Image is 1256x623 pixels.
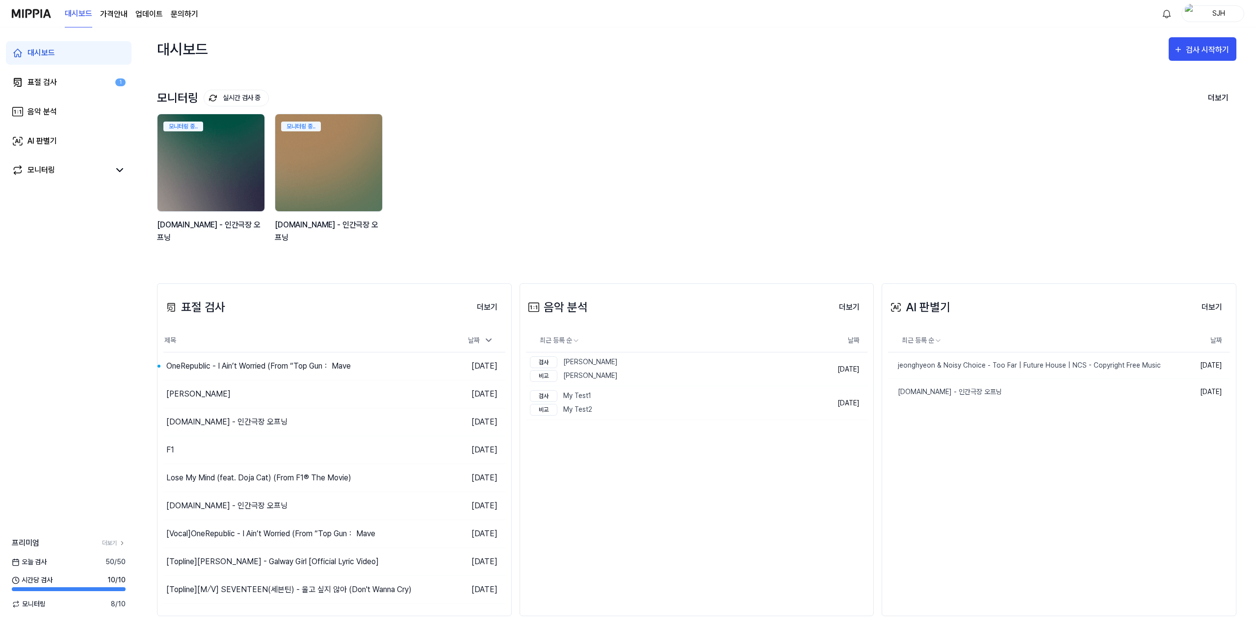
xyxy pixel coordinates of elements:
[464,332,497,349] div: 날짜
[799,386,867,420] td: [DATE]
[1161,8,1173,20] img: 알림
[420,436,505,464] td: [DATE]
[1200,88,1236,108] button: 더보기
[469,298,505,317] button: 더보기
[166,416,288,428] div: [DOMAIN_NAME] - 인간극장 오프닝
[100,8,128,20] button: 가격안내
[888,387,1002,397] div: [DOMAIN_NAME] - 인간극장 오프닝
[6,71,131,94] a: 표절 검사1
[799,329,867,352] th: 날짜
[1185,4,1197,24] img: profile
[526,352,799,386] a: 검사[PERSON_NAME]비교[PERSON_NAME]
[157,37,208,61] div: 대시보드
[420,464,505,492] td: [DATE]
[27,76,57,88] div: 표절 검사
[65,0,92,27] a: 대시보드
[831,297,867,317] a: 더보기
[526,386,799,420] a: 검사My Test1비교My Test2
[6,100,131,124] a: 음악 분석
[166,360,351,372] div: OneRepublic - I Ain’t Worried (From “Top Gun： Mave
[157,114,267,254] a: 모니터링 중..backgroundIamge[DOMAIN_NAME] - 인간극장 오프닝
[530,404,592,416] div: My Test2
[157,114,264,211] img: backgroundIamge
[420,352,505,380] td: [DATE]
[166,388,231,400] div: [PERSON_NAME]
[204,90,269,106] button: 실시간 검사 중
[530,390,592,402] div: My Test1
[1173,379,1230,405] td: [DATE]
[275,219,385,244] div: [DOMAIN_NAME] - 인간극장 오프닝
[530,390,557,402] div: 검사
[530,356,557,368] div: 검사
[420,520,505,548] td: [DATE]
[275,114,385,254] a: 모니터링 중..backgroundIamge[DOMAIN_NAME] - 인간극장 오프닝
[12,164,110,176] a: 모니터링
[157,219,267,244] div: [DOMAIN_NAME] - 인간극장 오프닝
[163,122,203,131] div: 모니터링 중..
[275,114,382,211] img: backgroundIamge
[27,47,55,59] div: 대시보드
[420,492,505,520] td: [DATE]
[888,379,1173,405] a: [DOMAIN_NAME] - 인간극장 오프닝
[166,556,379,568] div: [Topline] [PERSON_NAME] - Galway Girl [Official Lyric Video]
[166,472,351,484] div: Lose My Mind (feat. Doja Cat) (From F1® The Movie)
[135,8,163,20] a: 업데이트
[420,380,505,408] td: [DATE]
[1173,352,1230,379] td: [DATE]
[105,557,126,567] span: 50 / 50
[420,576,505,604] td: [DATE]
[115,78,126,87] div: 1
[1173,329,1230,352] th: 날짜
[6,129,131,153] a: AI 판별기
[1194,298,1230,317] button: 더보기
[27,164,55,176] div: 모니터링
[27,106,57,118] div: 음악 분석
[157,90,269,106] div: 모니터링
[12,557,47,567] span: 오늘 검사
[1169,37,1236,61] button: 검사 시작하기
[888,360,1161,371] div: jeonghyeon & Noisy Choice - Too Far | Future House | NCS - Copyright Free Music
[6,41,131,65] a: 대시보드
[166,444,174,456] div: F1
[171,8,198,20] a: 문의하기
[1181,5,1244,22] button: profileSJH
[166,528,375,540] div: [Vocal] OneRepublic - I Ain’t Worried (From “Top Gun： Mave
[530,356,618,368] div: [PERSON_NAME]
[1186,44,1231,56] div: 검사 시작하기
[111,599,126,609] span: 8 / 10
[526,299,588,316] div: 음악 분석
[530,370,618,382] div: [PERSON_NAME]
[281,122,321,131] div: 모니터링 중..
[1200,8,1238,19] div: SJH
[888,352,1173,378] a: jeonghyeon & Noisy Choice - Too Far | Future House | NCS - Copyright Free Music
[27,135,57,147] div: AI 판별기
[1194,297,1230,317] a: 더보기
[831,298,867,317] button: 더보기
[163,299,225,316] div: 표절 검사
[107,575,126,585] span: 10 / 10
[12,537,39,549] span: 프리미엄
[12,599,46,609] span: 모니터링
[420,548,505,576] td: [DATE]
[799,352,867,386] td: [DATE]
[420,408,505,436] td: [DATE]
[530,370,557,382] div: 비교
[209,94,217,102] img: monitoring Icon
[530,404,557,416] div: 비교
[102,539,126,548] a: 더보기
[888,299,950,316] div: AI 판별기
[469,297,505,317] a: 더보기
[166,584,412,596] div: [Topline] [M⧸V] SEVENTEEN(세븐틴) - 울고 싶지 않아 (Don't Wanna Cry)
[12,575,52,585] span: 시간당 검사
[166,500,288,512] div: [DOMAIN_NAME] - 인간극장 오프닝
[163,329,420,352] th: 제목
